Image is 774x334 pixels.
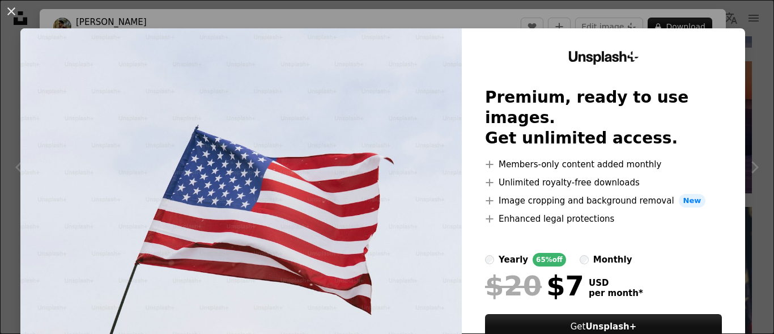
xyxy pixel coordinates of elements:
[485,87,722,149] h2: Premium, ready to use images. Get unlimited access.
[485,212,722,226] li: Enhanced legal protections
[533,253,566,267] div: 65% off
[485,158,722,171] li: Members-only content added monthly
[485,176,722,189] li: Unlimited royalty-free downloads
[589,278,643,288] span: USD
[580,255,589,264] input: monthly
[589,288,643,298] span: per month *
[593,253,632,267] div: monthly
[485,194,722,208] li: Image cropping and background removal
[499,253,528,267] div: yearly
[485,255,494,264] input: yearly65%off
[679,194,706,208] span: New
[485,271,584,301] div: $7
[485,271,542,301] span: $20
[585,322,636,332] strong: Unsplash+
